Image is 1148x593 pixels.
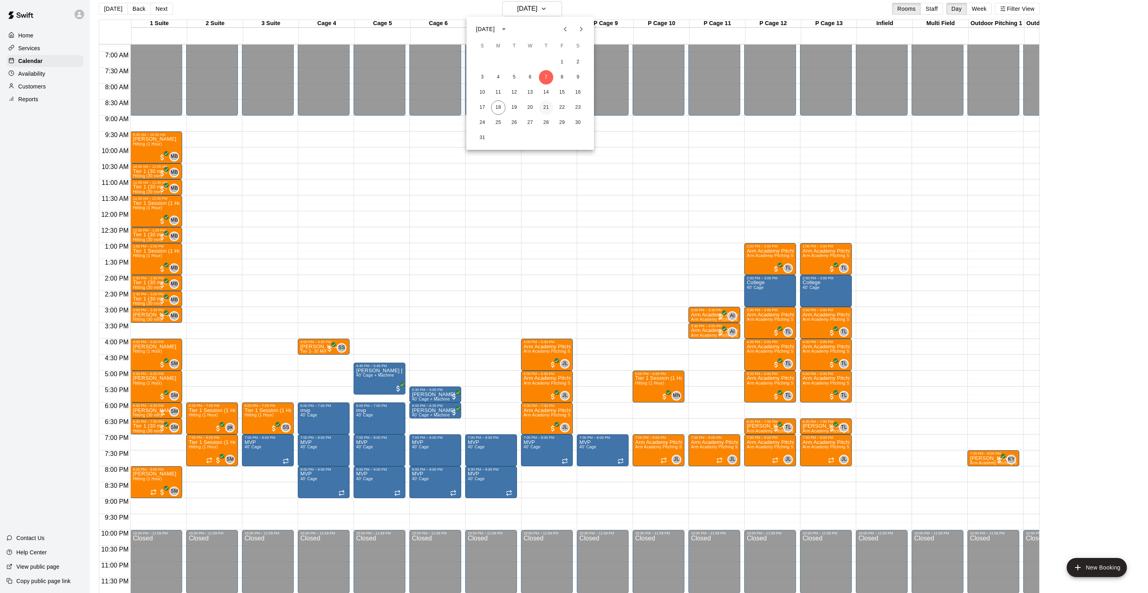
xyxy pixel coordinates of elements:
[523,116,537,130] button: 27
[555,85,569,100] button: 15
[497,22,511,36] button: calendar view is open, switch to year view
[476,25,495,33] div: [DATE]
[555,116,569,130] button: 29
[571,70,585,84] button: 9
[571,38,585,54] span: Saturday
[507,85,521,100] button: 12
[523,100,537,115] button: 20
[491,100,505,115] button: 18
[475,38,489,54] span: Sunday
[507,116,521,130] button: 26
[507,100,521,115] button: 19
[571,116,585,130] button: 30
[539,100,553,115] button: 21
[555,100,569,115] button: 22
[571,55,585,69] button: 2
[491,85,505,100] button: 11
[507,38,521,54] span: Tuesday
[523,70,537,84] button: 6
[475,70,489,84] button: 3
[555,70,569,84] button: 8
[555,55,569,69] button: 1
[491,70,505,84] button: 4
[539,85,553,100] button: 14
[475,116,489,130] button: 24
[523,38,537,54] span: Wednesday
[475,131,489,145] button: 31
[523,85,537,100] button: 13
[539,116,553,130] button: 28
[507,70,521,84] button: 5
[475,100,489,115] button: 17
[491,38,505,54] span: Monday
[571,85,585,100] button: 16
[491,116,505,130] button: 25
[539,38,553,54] span: Thursday
[573,21,589,37] button: Next month
[555,38,569,54] span: Friday
[571,100,585,115] button: 23
[539,70,553,84] button: 7
[557,21,573,37] button: Previous month
[475,85,489,100] button: 10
